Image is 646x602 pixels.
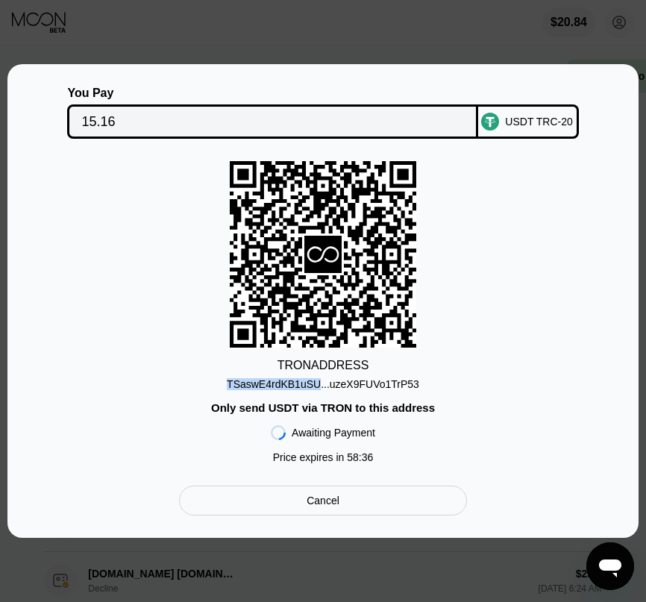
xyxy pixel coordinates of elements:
[307,494,339,507] div: Cancel
[227,378,419,390] div: TSaswE4rdKB1uSU...uzeX9FUVo1TrP53
[67,87,477,100] div: You Pay
[505,116,573,128] div: USDT TRC-20
[277,359,369,372] div: TRON ADDRESS
[347,451,373,463] span: 58 : 36
[211,401,435,414] div: Only send USDT via TRON to this address
[586,542,634,590] iframe: Button to launch messaging window
[179,486,466,515] div: Cancel
[273,451,374,463] div: Price expires in
[30,87,616,139] div: You PayUSDT TRC-20
[292,427,375,439] div: Awaiting Payment
[227,372,419,390] div: TSaswE4rdKB1uSU...uzeX9FUVo1TrP53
